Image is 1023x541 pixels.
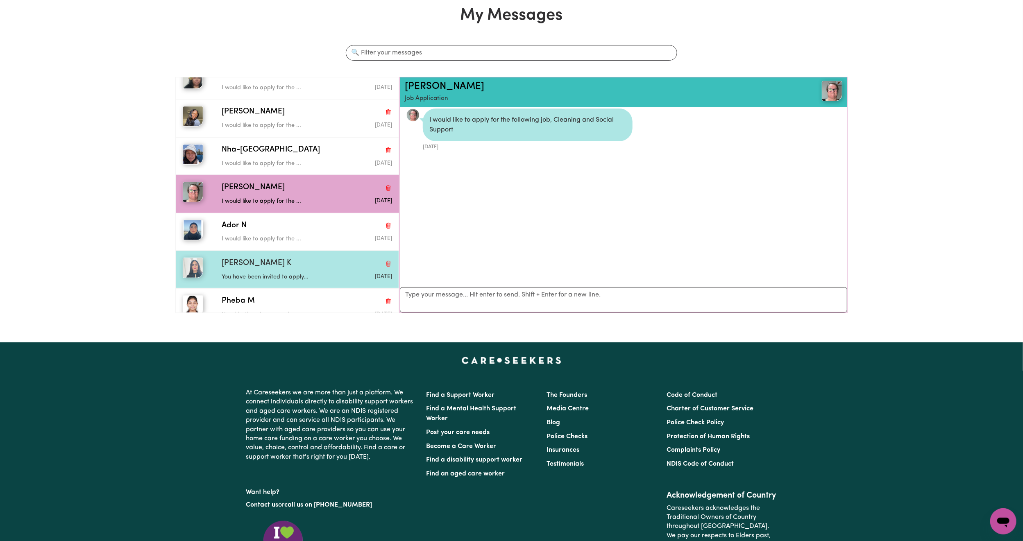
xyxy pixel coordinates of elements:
button: Delete conversation [385,296,392,307]
img: 23AFD94A5F4C34C759A9BF62B98DE77F_avatar_blob [406,109,420,122]
span: Message sent on July 1, 2025 [375,236,392,241]
p: At Careseekers we are more than just a platform. We connect individuals directly to disability su... [246,385,417,465]
button: Pheba MPheba MDelete conversationNeed both a cleaner and a supp...Message sent on July 5, 2025 [176,288,399,326]
span: Pheba M [222,295,255,307]
p: I would like to apply for the ... [222,159,335,168]
a: Find an aged care worker [426,471,505,477]
button: Delete conversation [385,145,392,155]
button: Delete conversation [385,107,392,118]
a: Media Centre [547,405,589,412]
div: [DATE] [423,141,633,151]
img: Chantal T [183,106,203,127]
button: Nha-Nha NNha-[GEOGRAPHIC_DATA]Delete conversationI would like to apply for the ...Message sent on... [176,137,399,175]
a: Charter of Customer Service [667,405,753,412]
p: Want help? [246,484,417,497]
iframe: Button to launch messaging window, conversation in progress [990,508,1016,534]
p: I would like to apply for the ... [222,121,335,130]
a: Blog [547,419,560,426]
p: I would like to apply for the ... [222,197,335,206]
button: Amandeep K[PERSON_NAME] KDelete conversationYou have been invited to apply...Message sent on July... [176,251,399,288]
a: NDIS Code of Conduct [667,461,734,467]
span: Message sent on July 1, 2025 [375,198,392,204]
a: Code of Conduct [667,392,717,398]
a: Protection of Human Rights [667,433,750,440]
span: Nha-[GEOGRAPHIC_DATA] [222,144,320,156]
p: You have been invited to apply... [222,273,335,282]
a: Police Check Policy [667,419,724,426]
a: [PERSON_NAME] [405,81,484,91]
span: Ador N [222,220,247,232]
img: View Sharlene M's profile [822,81,842,101]
h1: My Messages [175,6,848,25]
button: Sharlene M[PERSON_NAME]Delete conversationI would like to apply for the ...Message sent on July 1... [176,175,399,213]
button: Delete conversation [385,183,392,193]
a: Find a Mental Health Support Worker [426,405,517,422]
p: Job Application [405,94,769,104]
div: I would like to apply for the following job, Cleaning and Social Support [423,109,633,141]
a: Post your care needs [426,429,490,436]
button: Delete conversation [385,258,392,269]
button: Bulou RBulou RDelete conversationI would like to apply for the ...Message sent on August 2, 2025 [176,61,399,99]
img: Amandeep K [183,258,203,278]
button: Ador NAdor NDelete conversationI would like to apply for the ...Message sent on July 1, 2025 [176,213,399,251]
span: [PERSON_NAME] [222,182,285,194]
a: Sharlene M [769,81,842,101]
p: I would like to apply for the ... [222,84,335,93]
span: Message sent on July 5, 2025 [375,312,392,317]
a: Find a Support Worker [426,392,495,398]
button: Chantal T[PERSON_NAME]Delete conversationI would like to apply for the ...Message sent on August ... [176,99,399,137]
span: [PERSON_NAME] K [222,258,291,269]
span: Message sent on August 2, 2025 [375,85,392,90]
span: Message sent on July 5, 2025 [375,274,392,279]
img: Bulou R [183,68,203,89]
img: Nha-Nha N [183,144,203,165]
p: or [246,497,417,513]
a: The Founders [547,392,587,398]
a: Find a disability support worker [426,457,523,463]
span: Message sent on August 6, 2025 [375,122,392,128]
span: Message sent on August 6, 2025 [375,161,392,166]
img: Sharlene M [183,182,203,202]
input: 🔍 Filter your messages [346,45,677,61]
a: call us on [PHONE_NUMBER] [285,502,372,508]
img: Pheba M [183,295,203,316]
a: Insurances [547,447,579,453]
button: Delete conversation [385,220,392,231]
a: Police Checks [547,433,587,440]
a: Testimonials [547,461,584,467]
a: Contact us [246,502,279,508]
span: [PERSON_NAME] [222,106,285,118]
a: View Sharlene M's profile [406,109,420,122]
p: Need both a cleaner and a supp... [222,310,335,319]
p: I would like to apply for the ... [222,235,335,244]
h2: Acknowledgement of Country [667,491,777,500]
img: Ador N [183,220,203,240]
a: Complaints Policy [667,447,720,453]
a: Become a Care Worker [426,443,497,450]
a: Careseekers home page [462,357,561,364]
